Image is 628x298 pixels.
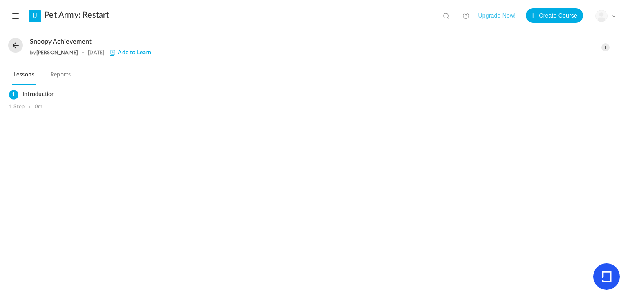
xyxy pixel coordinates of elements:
a: Pet Army: Restart [45,10,109,20]
img: user-image.png [596,10,607,22]
button: Create Course [526,8,583,23]
span: Snoopy Achievement [30,38,92,46]
a: Reports [49,69,73,85]
a: U [29,10,41,22]
h3: Introduction [9,91,130,98]
div: [DATE] [88,50,104,56]
div: by [30,50,78,56]
button: Upgrade Now! [478,8,516,23]
span: Add to Learn [110,50,151,56]
a: [PERSON_NAME] [36,49,78,56]
div: 1 Step [9,104,25,110]
a: Lessons [12,69,36,85]
div: 0m [35,104,43,110]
